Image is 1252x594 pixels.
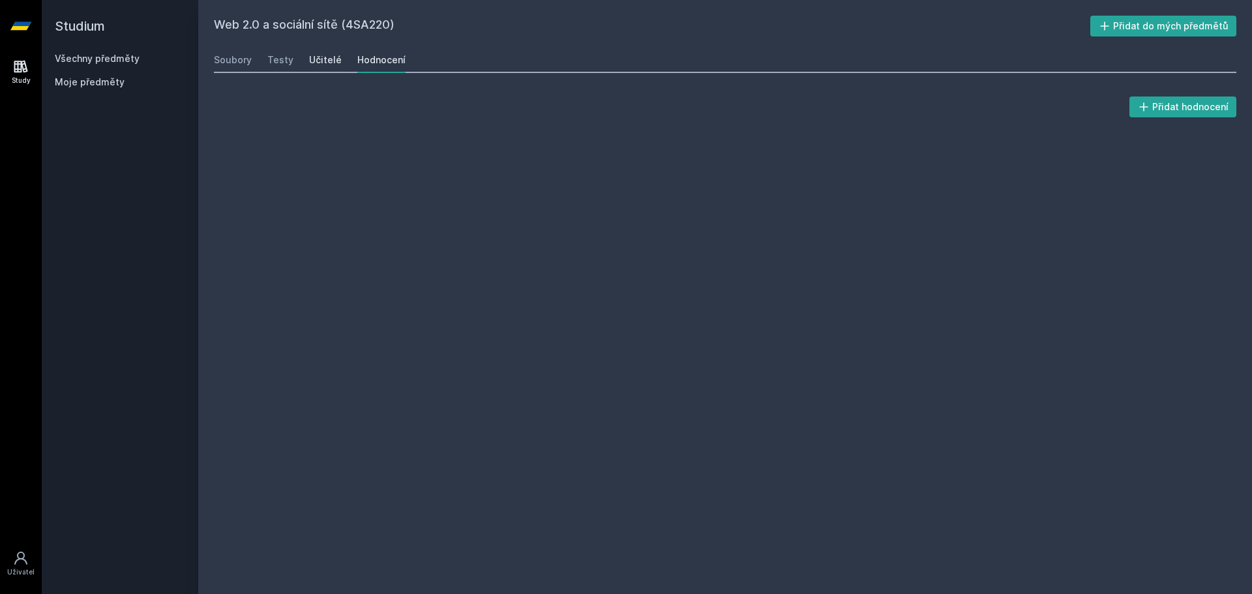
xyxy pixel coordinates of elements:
a: Soubory [214,47,252,73]
div: Soubory [214,53,252,67]
a: Uživatel [3,544,39,584]
div: Study [12,76,31,85]
a: Hodnocení [357,47,406,73]
div: Uživatel [7,567,35,577]
h2: Web 2.0 a sociální sítě (4SA220) [214,16,1090,37]
span: Moje předměty [55,76,125,89]
div: Hodnocení [357,53,406,67]
button: Přidat hodnocení [1129,97,1237,117]
div: Učitelé [309,53,342,67]
a: Všechny předměty [55,53,140,64]
button: Přidat do mých předmětů [1090,16,1237,37]
div: Testy [267,53,293,67]
a: Study [3,52,39,92]
a: Testy [267,47,293,73]
a: Učitelé [309,47,342,73]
